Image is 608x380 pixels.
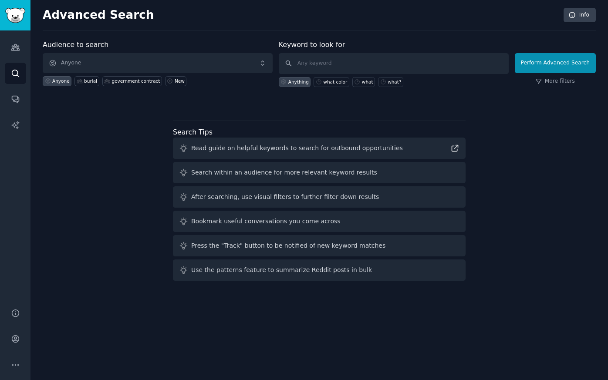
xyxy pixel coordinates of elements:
[515,53,596,73] button: Perform Advanced Search
[191,144,403,153] div: Read guide on helpful keywords to search for outbound opportunities
[388,79,401,85] div: what?
[43,40,108,49] label: Audience to search
[52,78,70,84] div: Anyone
[564,8,596,23] a: Info
[84,78,97,84] div: burial
[112,78,160,84] div: government contract
[43,53,273,73] button: Anyone
[279,53,509,74] input: Any keyword
[536,77,575,85] a: More filters
[191,266,372,275] div: Use the patterns feature to summarize Reddit posts in bulk
[5,8,25,23] img: GummySearch logo
[191,192,379,202] div: After searching, use visual filters to further filter down results
[191,168,377,177] div: Search within an audience for more relevant keyword results
[175,78,185,84] div: New
[362,79,373,85] div: what
[173,128,213,136] label: Search Tips
[43,8,559,22] h2: Advanced Search
[165,76,186,86] a: New
[323,79,347,85] div: what color
[288,79,309,85] div: Anything
[191,217,341,226] div: Bookmark useful conversations you come across
[191,241,385,250] div: Press the "Track" button to be notified of new keyword matches
[279,40,345,49] label: Keyword to look for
